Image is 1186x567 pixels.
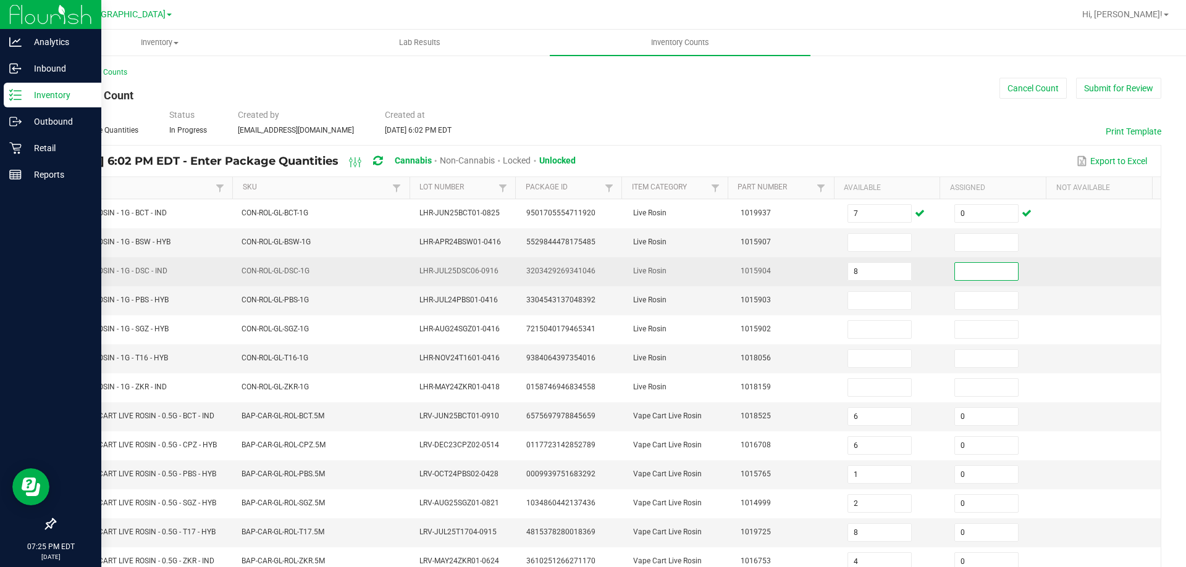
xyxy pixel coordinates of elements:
[633,412,702,420] span: Vape Cart Live Rosin
[212,180,227,196] a: Filter
[741,499,771,507] span: 1014999
[495,180,510,196] a: Filter
[242,412,324,420] span: BAP-CAR-GL-ROL-BCT.5M
[63,470,216,478] span: GL - VAPE CART LIVE ROSIN - 0.5G - PBS - HYB
[741,470,771,478] span: 1015765
[834,177,940,199] th: Available
[814,180,828,196] a: Filter
[1082,9,1163,19] span: Hi, [PERSON_NAME]!
[66,183,213,192] a: ItemSortable
[1074,151,1150,172] button: Export to Excel
[6,541,96,552] p: 07:25 PM EDT
[63,267,167,275] span: GL - LIVE ROSIN - 1G - DSC - IND
[6,552,96,561] p: [DATE]
[741,238,771,246] span: 1015907
[633,441,702,449] span: Vape Cart Live Rosin
[633,528,702,536] span: Vape Cart Live Rosin
[741,557,771,565] span: 1016753
[539,155,576,165] span: Unlocked
[63,499,216,507] span: GL - VAPE CART LIVE ROSIN - 0.5G - SGZ - HYB
[242,354,308,362] span: CON-ROL-GL-T16-1G
[526,354,595,362] span: 9384064397354016
[242,441,326,449] span: BAP-CAR-GL-ROL-CPZ.5M
[526,296,595,304] span: 3304543137048392
[238,126,354,135] span: [EMAIL_ADDRESS][DOMAIN_NAME]
[63,238,170,246] span: GL - LIVE ROSIN - 1G - BSW - HYB
[526,183,602,192] a: Package IdSortable
[419,441,499,449] span: LRV-DEC23CPZ02-0514
[242,499,325,507] span: BAP-CAR-GL-ROL-SGZ.5M
[526,383,595,391] span: 0158746946834558
[22,88,96,102] p: Inventory
[633,209,667,217] span: Live Rosin
[526,499,595,507] span: 1034860442137436
[419,499,499,507] span: LRV-AUG25SGZ01-0821
[243,183,390,192] a: SKUSortable
[741,383,771,391] span: 1018159
[419,383,500,391] span: LHR-MAY24ZKR01-0418
[738,183,814,192] a: Part NumberSortable
[419,528,497,536] span: LRV-JUL25T1704-0915
[169,126,207,135] span: In Progress
[633,238,667,246] span: Live Rosin
[290,30,550,56] a: Lab Results
[385,126,452,135] span: [DATE] 6:02 PM EDT
[395,155,432,165] span: Cannabis
[385,110,425,120] span: Created at
[63,209,167,217] span: GL - LIVE ROSIN - 1G - BCT - IND
[81,9,166,20] span: [GEOGRAPHIC_DATA]
[63,296,169,304] span: GL - LIVE ROSIN - 1G - PBS - HYB
[64,150,585,173] div: [DATE] 6:02 PM EDT - Enter Package Quantities
[63,557,214,565] span: GL - VAPE CART LIVE ROSIN - 0.5G - ZKR - IND
[419,354,500,362] span: LHR-NOV24T1601-0416
[741,267,771,275] span: 1015904
[63,412,214,420] span: GL - VAPE CART LIVE ROSIN - 0.5G - BCT - IND
[633,470,702,478] span: Vape Cart Live Rosin
[741,325,771,333] span: 1015902
[9,36,22,48] inline-svg: Analytics
[503,155,531,165] span: Locked
[169,110,195,120] span: Status
[22,114,96,129] p: Outbound
[9,115,22,128] inline-svg: Outbound
[741,412,771,420] span: 1018525
[242,209,308,217] span: CON-ROL-GL-BCT-1G
[419,183,495,192] a: Lot NumberSortable
[242,238,311,246] span: CON-ROL-GL-BSW-1G
[242,267,309,275] span: CON-ROL-GL-DSC-1G
[9,62,22,75] inline-svg: Inbound
[30,30,290,56] a: Inventory
[63,354,168,362] span: GL - LIVE ROSIN - 1G - T16 - HYB
[9,142,22,154] inline-svg: Retail
[526,238,595,246] span: 5529844478175485
[22,61,96,76] p: Inbound
[526,557,595,565] span: 3610251266271170
[634,37,726,48] span: Inventory Counts
[602,180,616,196] a: Filter
[633,325,667,333] span: Live Rosin
[741,209,771,217] span: 1019937
[440,155,495,165] span: Non-Cannabis
[526,470,595,478] span: 0009939751683292
[419,267,498,275] span: LHR-JUL25DSC06-0916
[526,209,595,217] span: 9501705554711920
[242,296,309,304] span: CON-ROL-GL-PBS-1G
[30,37,289,48] span: Inventory
[526,441,595,449] span: 0117723142852789
[419,412,499,420] span: LRV-JUN25BCT01-0910
[419,238,501,246] span: LHR-APR24BSW01-0416
[632,183,708,192] a: Item CategorySortable
[633,499,702,507] span: Vape Cart Live Rosin
[1046,177,1152,199] th: Not Available
[633,354,667,362] span: Live Rosin
[999,78,1067,99] button: Cancel Count
[242,528,324,536] span: BAP-CAR-GL-ROL-T17.5M
[63,528,216,536] span: GL - VAPE CART LIVE ROSIN - 0.5G - T17 - HYB
[419,557,499,565] span: LRV-MAY24ZKR01-0624
[526,528,595,536] span: 4815378280018369
[22,35,96,49] p: Analytics
[741,528,771,536] span: 1019725
[741,441,771,449] span: 1016708
[9,168,22,181] inline-svg: Reports
[526,267,595,275] span: 3203429269341046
